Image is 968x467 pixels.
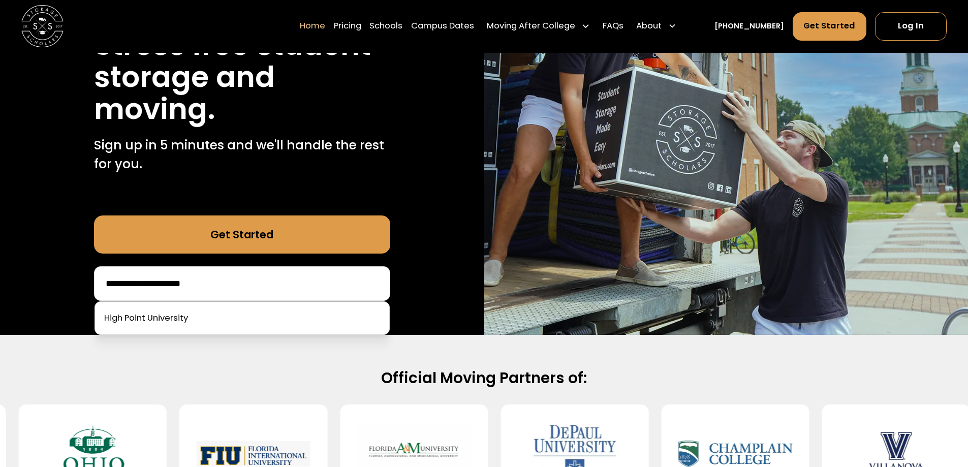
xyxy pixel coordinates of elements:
[636,20,662,33] div: About
[300,12,325,41] a: Home
[483,12,595,41] div: Moving After College
[793,12,867,41] a: Get Started
[21,5,64,47] a: home
[714,21,784,32] a: [PHONE_NUMBER]
[94,29,390,125] h1: Stress free student storage and moving.
[487,20,575,33] div: Moving After College
[334,12,361,41] a: Pricing
[411,12,474,41] a: Campus Dates
[632,12,681,41] div: About
[369,12,402,41] a: Schools
[94,215,390,254] a: Get Started
[875,12,947,41] a: Log In
[94,136,390,174] p: Sign up in 5 minutes and we'll handle the rest for you.
[21,5,64,47] img: Storage Scholars main logo
[603,12,623,41] a: FAQs
[146,368,823,388] h2: Official Moving Partners of:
